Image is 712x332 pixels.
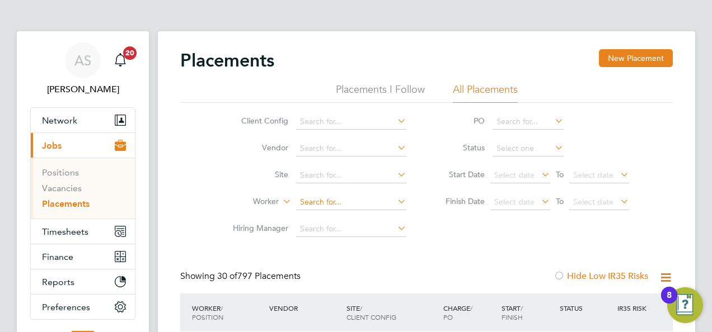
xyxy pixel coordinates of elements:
a: Vacancies [42,183,82,193]
span: AS [74,53,91,68]
div: Site [344,298,441,327]
label: Hiring Manager [224,223,288,233]
span: Andrew Stevensen [30,83,135,96]
div: Worker [189,298,266,327]
li: All Placements [453,83,518,103]
input: Select one [493,141,564,156]
input: Search for... [296,168,406,183]
label: Worker [214,196,279,207]
div: Jobs [31,158,135,219]
span: To [552,194,567,208]
button: Preferences [31,295,135,319]
a: Placements [42,198,90,209]
div: Start [499,298,557,327]
div: 8 [667,295,672,310]
span: Select date [494,170,535,180]
div: Vendor [266,298,344,318]
label: Hide Low IR35 Risks [554,271,648,282]
span: 20 [123,46,137,60]
button: Open Resource Center, 8 new notifications [667,287,703,323]
span: Timesheets [42,226,88,237]
label: Vendor [224,143,288,153]
button: Network [31,108,135,132]
button: Reports [31,269,135,294]
span: 30 of [217,271,237,282]
span: / Finish [502,303,523,321]
input: Search for... [493,114,564,130]
label: Site [224,169,288,179]
span: To [552,167,567,182]
label: Start Date [434,169,485,179]
input: Search for... [296,141,406,156]
a: Positions [42,167,79,178]
span: / Position [192,303,223,321]
label: Status [434,143,485,153]
div: IR35 Risk [615,298,653,318]
div: Charge [441,298,499,327]
span: Finance [42,252,73,262]
div: Showing [180,271,303,282]
input: Search for... [296,221,406,237]
span: Network [42,115,77,126]
span: Jobs [42,140,62,151]
span: Select date [573,170,613,180]
li: Placements I Follow [336,83,425,103]
button: Timesheets [31,219,135,244]
input: Search for... [296,114,406,130]
input: Search for... [296,195,406,210]
span: Reports [42,277,74,287]
span: Preferences [42,302,90,312]
span: / Client Config [346,303,396,321]
h2: Placements [180,49,274,72]
button: New Placement [599,49,673,67]
span: 797 Placements [217,271,301,282]
label: Client Config [224,116,288,126]
label: PO [434,116,485,126]
button: Jobs [31,133,135,158]
label: Finish Date [434,196,485,206]
a: 20 [109,42,132,78]
span: / PO [443,303,472,321]
button: Finance [31,244,135,269]
span: Select date [573,197,613,207]
div: Status [557,298,615,318]
span: Select date [494,197,535,207]
a: AS[PERSON_NAME] [30,42,135,96]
